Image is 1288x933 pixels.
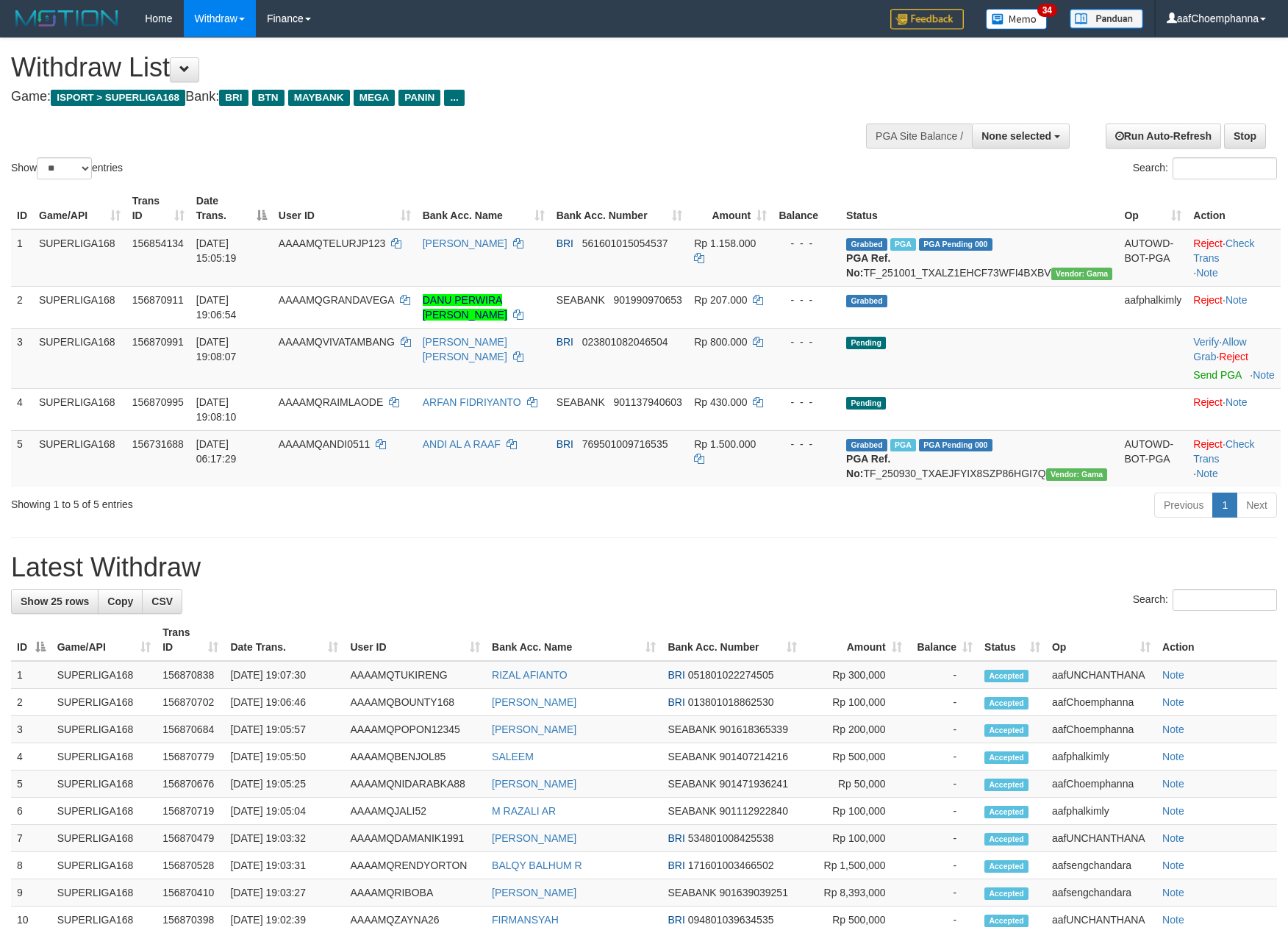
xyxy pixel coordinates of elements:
td: SUPERLIGA168 [33,388,126,430]
td: Rp 500,000 [803,743,907,771]
td: 156870528 [157,852,224,879]
td: 3 [11,328,33,388]
label: Search: [1133,157,1277,179]
h1: Withdraw List [11,53,844,82]
td: SUPERLIGA168 [51,798,157,825]
span: SEABANK [557,294,605,306]
div: - - - [779,437,834,451]
h1: Latest Withdraw [11,553,1277,582]
td: 5 [11,430,33,487]
div: - - - [779,335,834,349]
td: - [908,879,978,907]
td: 6 [11,798,51,825]
span: [DATE] 19:08:07 [196,336,237,362]
a: Note [1162,723,1184,735]
td: - [908,716,978,743]
td: TF_250930_TXAEJFYIX8SZP86HGI7Q [840,430,1118,487]
td: Rp 100,000 [803,689,907,716]
a: DANU PERWIRA [PERSON_NAME] [423,294,507,321]
a: FIRMANSYAH [492,914,559,926]
td: SUPERLIGA168 [33,430,126,487]
span: Copy 901471936241 to clipboard [719,778,787,790]
td: aafChoemphanna [1046,716,1156,743]
span: [DATE] 06:17:29 [196,438,237,465]
a: Allow Grab [1193,336,1246,362]
a: [PERSON_NAME] [492,723,576,735]
span: Vendor URL: https://trx31.1velocity.biz [1051,268,1113,280]
td: 2 [11,689,51,716]
td: [DATE] 19:03:27 [224,879,344,907]
th: Bank Acc. Number: activate to sort column ascending [662,619,803,661]
img: MOTION_logo.png [11,7,123,29]
th: Balance [773,187,840,229]
span: Accepted [984,915,1028,927]
td: AAAAMQRIBOBA [344,879,486,907]
span: BRI [668,832,684,844]
span: 156870995 [132,396,184,408]
span: Grabbed [846,439,887,451]
td: SUPERLIGA168 [51,689,157,716]
span: Copy 171601003466502 to clipboard [688,859,774,871]
span: PGA Pending [919,238,992,251]
span: · [1193,336,1246,362]
td: [DATE] 19:05:57 [224,716,344,743]
a: Previous [1154,493,1213,518]
a: CSV [142,589,182,614]
td: AAAAMQDAMANIK1991 [344,825,486,852]
a: Next [1237,493,1277,518]
span: SEABANK [668,723,716,735]
span: Accepted [984,806,1028,818]
td: - [908,798,978,825]
th: ID: activate to sort column descending [11,619,51,661]
td: SUPERLIGA168 [51,825,157,852]
td: 156870410 [157,879,224,907]
a: Note [1162,859,1184,871]
div: Showing 1 to 5 of 5 entries [11,491,526,512]
input: Search: [1173,589,1277,611]
span: Copy 901112922840 to clipboard [719,805,787,817]
td: [DATE] 19:07:30 [224,661,344,689]
span: Rp 800.000 [694,336,747,348]
span: Accepted [984,751,1028,764]
span: Marked by aafromsomean [890,439,916,451]
td: - [908,852,978,879]
a: Reject [1219,351,1248,362]
th: Amount: activate to sort column ascending [688,187,773,229]
div: - - - [779,293,834,307]
td: Rp 300,000 [803,661,907,689]
span: 156854134 [132,237,184,249]
span: 34 [1037,4,1057,17]
div: - - - [779,236,834,251]
th: ID [11,187,33,229]
th: Bank Acc. Number: activate to sort column ascending [551,187,689,229]
span: Copy 534801008425538 to clipboard [688,832,774,844]
span: Pending [846,337,886,349]
a: Reject [1193,438,1223,450]
td: SUPERLIGA168 [51,661,157,689]
a: BALQY BALHUM R [492,859,582,871]
a: Send PGA [1193,369,1241,381]
span: PGA Pending [919,439,992,451]
a: Copy [98,589,143,614]
td: · [1187,286,1281,328]
a: ARFAN FIDRIYANTO [423,396,521,408]
span: Rp 1.500.000 [694,438,756,450]
th: Trans ID: activate to sort column ascending [157,619,224,661]
td: TF_251001_TXALZ1EHCF73WFI4BXBV [840,229,1118,287]
a: [PERSON_NAME] [423,237,507,249]
span: ISPORT > SUPERLIGA168 [51,90,185,106]
td: 156870719 [157,798,224,825]
td: AAAAMQTUKIRENG [344,661,486,689]
td: Rp 100,000 [803,798,907,825]
span: AAAAMQVIVATAMBANG [279,336,395,348]
a: [PERSON_NAME] [492,778,576,790]
td: aafChoemphanna [1046,689,1156,716]
a: Note [1226,396,1248,408]
span: Copy 769501009716535 to clipboard [582,438,668,450]
td: [DATE] 19:06:46 [224,689,344,716]
a: Note [1162,696,1184,708]
span: Show 25 rows [21,596,89,607]
td: [DATE] 19:05:04 [224,798,344,825]
span: Copy 561601015054537 to clipboard [582,237,668,249]
a: [PERSON_NAME] [PERSON_NAME] [423,336,507,362]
